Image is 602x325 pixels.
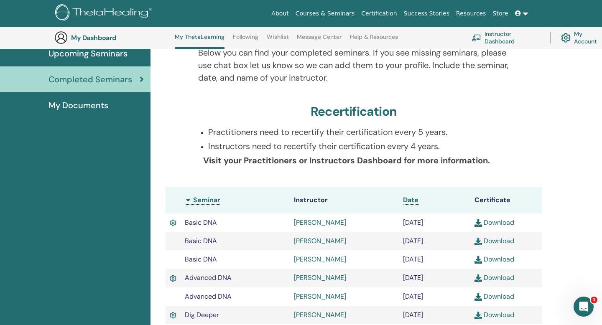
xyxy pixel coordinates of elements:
span: Advanced DNA [185,273,232,282]
span: Basic DNA [185,218,217,227]
td: [DATE] [399,269,470,287]
img: download.svg [474,312,482,319]
a: Courses & Seminars [292,6,358,21]
a: Download [474,292,514,301]
a: Download [474,218,514,227]
a: [PERSON_NAME] [294,273,346,282]
a: Success Stories [400,6,453,21]
a: Download [474,255,514,264]
span: Dig Deeper [185,310,219,319]
img: download.svg [474,256,482,264]
a: [PERSON_NAME] [294,292,346,301]
p: Below you can find your completed seminars. If you see missing seminars, please use chat box let ... [198,46,510,84]
h3: Recertification [311,104,397,119]
a: About [268,6,292,21]
img: download.svg [474,238,482,245]
a: Instructor Dashboard [472,28,540,47]
td: [DATE] [399,250,470,269]
td: [DATE] [399,287,470,306]
span: Upcoming Seminars [48,47,128,60]
img: Active Certificate [170,310,176,320]
a: [PERSON_NAME] [294,255,346,264]
img: cog.svg [561,31,571,45]
img: logo.png [55,4,155,23]
a: Wishlist [267,33,289,47]
img: Active Certificate [170,274,176,283]
h3: My Dashboard [71,34,155,42]
img: generic-user-icon.jpg [54,31,68,44]
a: [PERSON_NAME] [294,218,346,227]
img: Active Certificate [170,218,176,228]
td: [DATE] [399,306,470,324]
p: Practitioners need to recertify their certification every 5 years. [208,126,510,138]
p: Instructors need to recertify their certification every 4 years. [208,140,510,152]
a: Resources [453,6,490,21]
td: [DATE] [399,213,470,232]
a: Following [233,33,258,47]
a: Download [474,310,514,319]
a: Download [474,273,514,282]
b: Visit your Practitioners or Instructors Dashboard for more information. [203,155,490,166]
a: Help & Resources [350,33,398,47]
th: Instructor [290,187,399,213]
span: Completed Seminars [48,73,132,86]
a: Message Center [297,33,342,47]
span: Basic DNA [185,236,217,245]
span: My Documents [48,99,108,112]
span: Date [403,196,418,204]
a: Store [490,6,512,21]
span: Basic DNA [185,255,217,264]
td: [DATE] [399,232,470,250]
a: Date [403,196,418,205]
a: [PERSON_NAME] [294,236,346,245]
img: download.svg [474,274,482,282]
a: My ThetaLearning [175,33,224,49]
a: Download [474,236,514,245]
span: Advanced DNA [185,292,232,301]
a: [PERSON_NAME] [294,310,346,319]
th: Certificate [470,187,542,213]
iframe: Intercom live chat [574,297,594,317]
span: 1 [591,297,597,303]
img: download.svg [474,293,482,301]
img: chalkboard-teacher.svg [472,34,481,41]
img: download.svg [474,219,482,227]
a: Certification [358,6,400,21]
